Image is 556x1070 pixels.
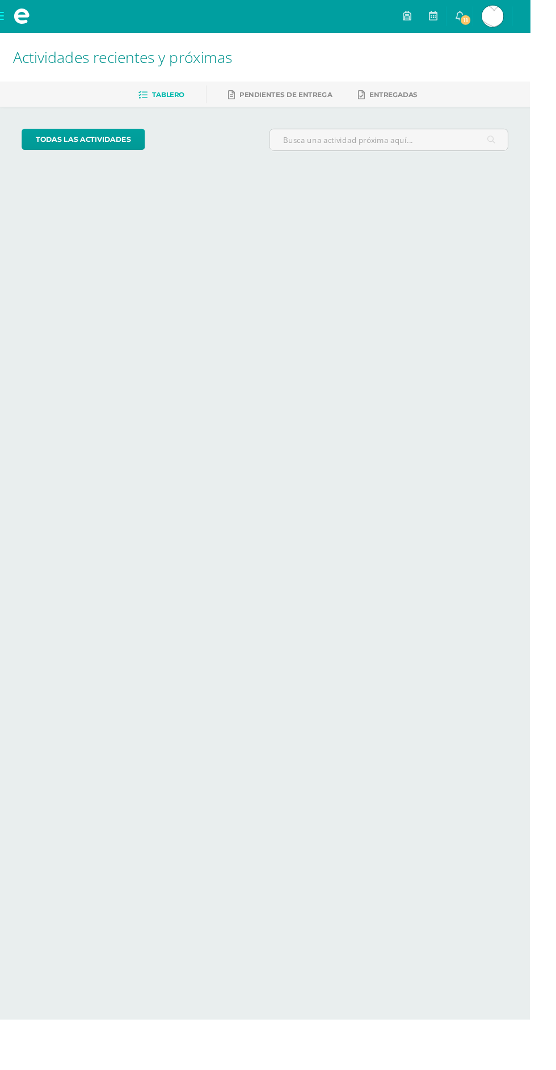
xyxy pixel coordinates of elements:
a: todas las Actividades [23,135,152,157]
input: Busca una actividad próxima aquí... [283,136,533,158]
span: Entregadas [387,95,438,103]
img: a1187bd3a51ce745b0c16f11b77a51d9.png [506,6,528,28]
span: Tablero [159,95,193,103]
span: 11 [482,15,495,27]
span: Pendientes de entrega [251,95,348,103]
a: Pendientes de entrega [239,90,348,108]
a: Entregadas [376,90,438,108]
span: Actividades recientes y próximas [14,49,244,70]
a: Tablero [145,90,193,108]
